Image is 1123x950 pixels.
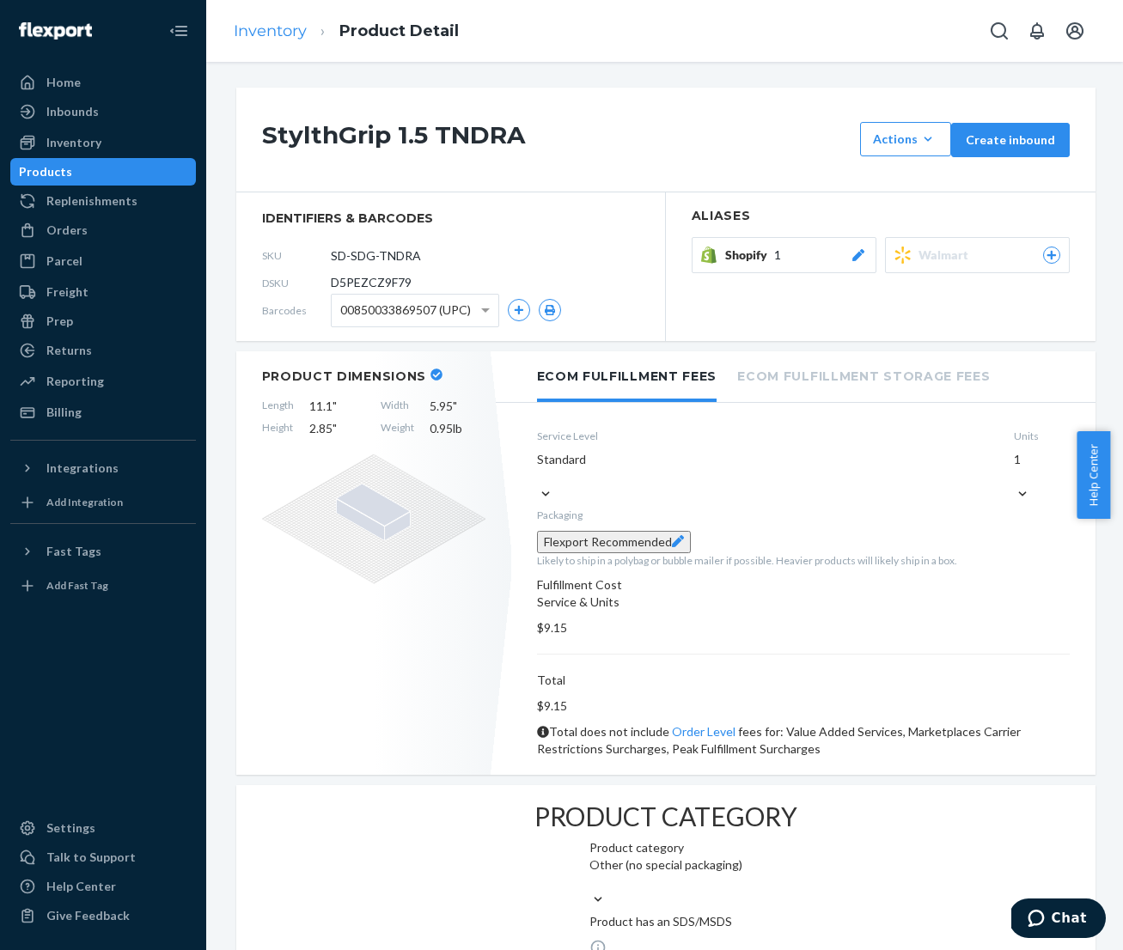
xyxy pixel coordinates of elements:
[340,295,471,325] span: 00850033869507 (UPC)
[774,247,781,264] span: 1
[1058,14,1092,48] button: Open account menu
[262,276,331,290] span: DSKU
[692,210,1070,222] h2: Aliases
[10,187,196,215] a: Replenishments
[453,399,457,413] span: "
[1020,14,1054,48] button: Open notifications
[537,594,1070,611] p: Service & Units
[537,451,1000,468] div: Standard
[309,398,365,415] span: 11.1
[1014,468,1016,485] input: 1
[262,398,294,415] span: Length
[537,553,1070,568] p: Likely to ship in a polybag or bubble mailer if possible. Heavier products will likely ship in a ...
[589,856,742,874] div: Other (no special packaging)
[46,222,88,239] div: Orders
[10,247,196,275] a: Parcel
[19,22,92,40] img: Flexport logo
[10,489,196,516] a: Add Integration
[262,122,851,157] h1: StylthGrip 1.5 TNDRA
[10,399,196,426] a: Billing
[162,14,196,48] button: Close Navigation
[262,368,427,384] h2: Product Dimensions
[46,253,82,270] div: Parcel
[10,337,196,364] a: Returns
[10,902,196,929] button: Give Feedback
[309,420,365,437] span: 2.85
[262,248,331,263] span: SKU
[430,398,485,415] span: 5.95
[10,843,196,871] button: Talk to Support
[10,278,196,306] a: Freight
[589,913,742,930] p: Product has an SDS/MSDS
[333,399,337,413] span: "
[10,454,196,482] button: Integrations
[262,303,331,318] span: Barcodes
[1014,429,1070,443] label: Units
[46,460,119,477] div: Integrations
[537,508,1070,522] p: Packaging
[1077,431,1110,519] button: Help Center
[10,572,196,600] a: Add Fast Tag
[46,313,73,330] div: Prep
[537,429,1000,443] label: Service Level
[537,576,1070,594] div: Fulfillment Cost
[10,98,196,125] a: Inbounds
[46,819,95,837] div: Settings
[46,134,101,151] div: Inventory
[10,873,196,900] a: Help Center
[46,849,136,866] div: Talk to Support
[46,404,82,421] div: Billing
[46,907,130,924] div: Give Feedback
[10,814,196,842] a: Settings
[10,216,196,244] a: Orders
[46,373,104,390] div: Reporting
[537,697,1070,715] p: $9.15
[537,619,1070,636] p: $9.15
[46,342,92,359] div: Returns
[234,21,307,40] a: Inventory
[262,210,639,227] span: identifiers & barcodes
[10,69,196,96] a: Home
[589,839,742,856] p: Product category
[860,122,951,156] button: Actions
[982,14,1016,48] button: Open Search Box
[589,874,591,891] input: Other (no special packaging)
[381,420,414,437] span: Weight
[873,131,938,148] div: Actions
[951,123,1070,157] button: Create inbound
[1011,898,1106,941] iframe: Opens a widget where you can chat to one of our agents
[537,672,1070,689] p: Total
[1014,451,1070,468] div: 1
[46,74,81,91] div: Home
[672,724,735,739] a: Order Level
[10,308,196,335] a: Prep
[333,421,337,435] span: "
[46,192,137,210] div: Replenishments
[10,158,196,186] a: Products
[46,103,99,120] div: Inbounds
[919,247,975,264] span: Walmart
[737,351,990,399] li: Ecom Fulfillment Storage Fees
[46,495,123,509] div: Add Integration
[19,163,72,180] div: Products
[381,398,414,415] span: Width
[220,6,473,57] ol: breadcrumbs
[885,237,1070,273] button: Walmart
[534,802,797,831] h2: PRODUCT CATEGORY
[46,878,116,895] div: Help Center
[339,21,459,40] a: Product Detail
[10,538,196,565] button: Fast Tags
[537,468,539,485] input: Standard
[430,420,485,437] span: 0.95 lb
[331,274,412,291] span: D5PEZCZ9F79
[537,351,717,402] li: Ecom Fulfillment Fees
[46,543,101,560] div: Fast Tags
[537,531,691,553] button: Flexport Recommended
[262,420,294,437] span: Height
[537,724,1021,756] span: Total does not include fees for: Value Added Services, Marketplaces Carrier Restrictions Surcharg...
[725,247,774,264] span: Shopify
[692,237,876,273] button: Shopify1
[46,578,108,593] div: Add Fast Tag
